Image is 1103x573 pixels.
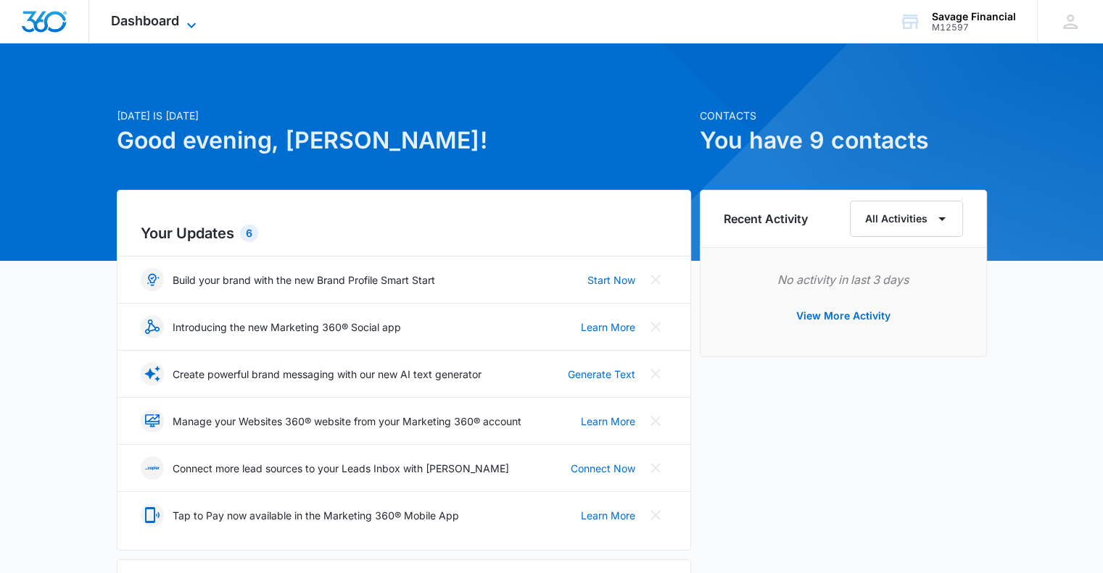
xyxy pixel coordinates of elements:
p: Introducing the new Marketing 360® Social app [173,319,401,335]
p: Connect more lead sources to your Leads Inbox with [PERSON_NAME] [173,461,509,476]
p: Build your brand with the new Brand Profile Smart Start [173,272,435,288]
p: No activity in last 3 days [724,271,963,288]
button: Close [644,456,667,480]
p: [DATE] is [DATE] [117,108,691,123]
a: Learn More [581,414,635,429]
button: Close [644,503,667,527]
a: Learn More [581,319,635,335]
p: Create powerful brand messaging with our new AI text generator [173,367,482,382]
a: Learn More [581,508,635,523]
a: Generate Text [568,367,635,382]
button: Close [644,268,667,291]
button: Close [644,362,667,385]
button: Close [644,409,667,432]
button: Close [644,315,667,338]
button: All Activities [850,201,963,237]
p: Manage your Websites 360® website from your Marketing 360® account [173,414,521,429]
a: Connect Now [571,461,635,476]
div: account id [932,22,1016,33]
div: 6 [240,225,258,242]
p: Tap to Pay now available in the Marketing 360® Mobile App [173,508,459,523]
h6: Recent Activity [724,210,808,227]
div: account name [932,11,1016,22]
span: Dashboard [111,13,179,28]
button: View More Activity [782,298,905,333]
a: Start Now [587,272,635,288]
p: Contacts [700,108,987,123]
h2: Your Updates [141,222,667,244]
h1: You have 9 contacts [700,123,987,158]
h1: Good evening, [PERSON_NAME]! [117,123,691,158]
